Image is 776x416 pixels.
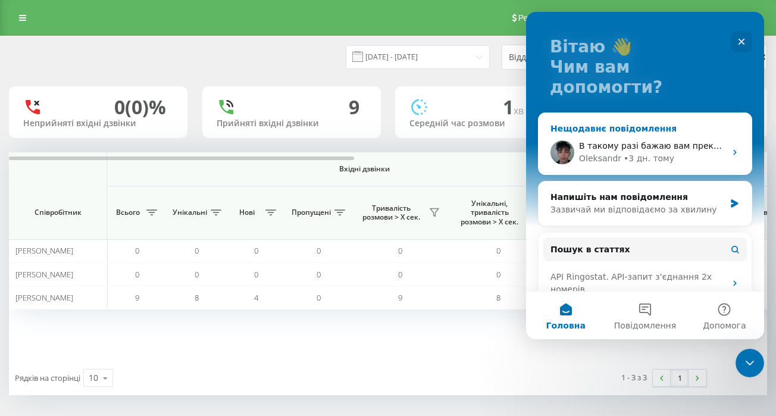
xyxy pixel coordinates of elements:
div: Зазвичай ми відповідаємо за хвилину [24,192,199,204]
div: 1 - 3 з 3 [621,371,647,383]
span: Пошук в статтях [24,232,104,244]
span: Пропущені [292,208,331,217]
span: Повідомлення [88,309,150,318]
span: 0 [135,269,139,280]
button: Повідомлення [79,280,158,327]
div: Середній час розмови [409,118,559,129]
span: Реферальна програма [518,13,606,23]
span: хв [514,104,526,117]
a: 1 [671,370,689,386]
span: 4 [254,292,258,303]
span: 8 [496,292,500,303]
span: Головна [20,309,59,318]
span: Унікальні [173,208,207,217]
span: Допомога [177,309,220,318]
button: Пошук в статтях [17,226,221,249]
span: 0 [398,245,402,256]
iframe: Intercom live chat [736,349,764,377]
span: [PERSON_NAME] [15,245,73,256]
div: Неприйняті вхідні дзвінки [23,118,173,129]
div: Відділ/Співробітник [509,52,651,62]
span: 0 [398,269,402,280]
div: Oleksandr [53,140,95,153]
span: 0 [195,269,199,280]
span: [PERSON_NAME] [15,292,73,303]
iframe: Intercom live chat [526,12,764,339]
span: 0 [254,269,258,280]
button: Допомога [159,280,238,327]
span: 0 [135,245,139,256]
span: 0 [496,245,500,256]
div: 9 [349,96,359,118]
span: Рядків на сторінці [15,373,80,383]
span: 0 [317,245,321,256]
span: 9 [135,292,139,303]
div: 10 [89,372,98,384]
div: API Ringostat. API-запит з'єднання 2х номерів [24,259,199,284]
span: 0 [317,269,321,280]
span: Нові [232,208,262,217]
span: 1 [503,94,526,120]
span: Унікальні, тривалість розмови > Х сек. [455,199,524,227]
span: 0 [496,269,500,280]
span: Тривалість розмови > Х сек. [357,204,425,222]
span: 0 [254,245,258,256]
div: Напишіть нам повідомленняЗазвичай ми відповідаємо за хвилину [12,169,226,214]
span: 0 [195,245,199,256]
span: [PERSON_NAME] [15,269,73,280]
div: • 3 дн. тому [98,140,148,153]
span: 9 [398,292,402,303]
div: Напишіть нам повідомлення [24,179,199,192]
span: В такому разі бажаю вам прекрасного дня! 🤗 ​ У разі виникнення питань – звертайтесь, завжди раді ... [53,129,562,139]
span: Всього [113,208,143,217]
div: Прийняті вхідні дзвінки [217,118,367,129]
div: 0 (0)% [114,96,166,118]
div: API Ringostat. API-запит з'єднання 2х номерів [17,254,221,289]
span: 0 [317,292,321,303]
div: Закрити [205,19,226,40]
span: Співробітник [19,208,96,217]
span: 8 [195,292,199,303]
span: Вхідні дзвінки [138,164,590,174]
